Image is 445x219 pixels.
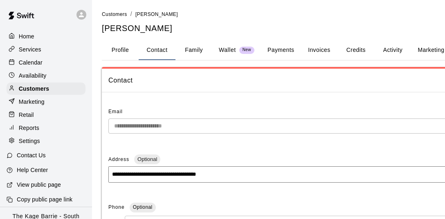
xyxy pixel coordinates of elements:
p: Contact Us [17,151,46,159]
p: Customers [19,85,49,93]
p: View public page [17,181,61,189]
span: New [239,47,254,53]
a: Home [7,30,85,42]
a: Retail [7,109,85,121]
p: Help Center [17,166,48,174]
a: Availability [7,69,85,82]
span: Email [108,109,123,114]
span: Optional [134,156,160,162]
span: [PERSON_NAME] [135,11,178,17]
button: Contact [139,40,175,60]
a: Customers [7,83,85,95]
p: Availability [19,72,47,80]
span: Optional [133,204,153,210]
a: Settings [7,135,85,147]
button: Family [175,40,212,60]
a: Reports [7,122,85,134]
button: Profile [102,40,139,60]
p: Wallet [219,46,236,54]
a: Calendar [7,56,85,69]
p: Settings [19,137,40,145]
li: / [130,10,132,18]
a: Customers [102,11,127,17]
p: Reports [19,124,39,132]
p: Services [19,45,41,54]
p: Retail [19,111,34,119]
p: Copy public page link [17,195,72,203]
span: Phone [108,201,125,214]
button: Activity [374,40,411,60]
a: Marketing [7,96,85,108]
button: Payments [261,40,301,60]
p: Calendar [19,58,43,67]
button: Invoices [301,40,337,60]
p: Marketing [19,98,45,106]
a: Services [7,43,85,56]
span: Address [108,156,129,162]
button: Credits [337,40,374,60]
p: Home [19,32,34,40]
